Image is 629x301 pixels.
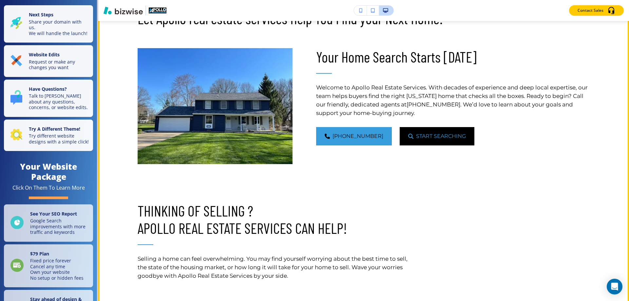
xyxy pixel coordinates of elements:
[29,126,80,132] strong: Try A Different Theme!
[29,19,89,36] p: Share your domain with us. We will handle the launch!
[30,258,84,281] p: Fixed price forever Cancel any time Own your website No setup or hidden fees
[333,132,383,140] span: [PHONE_NUMBER]
[400,127,474,145] button: Start Searching
[29,93,89,110] p: Talk to [PERSON_NAME] about any questions, concerns, or website edits.
[29,86,67,92] strong: Have Questions?
[407,101,460,108] a: [PHONE_NUMBER]
[4,161,93,182] h4: Your Website Package
[30,211,77,217] strong: See Your SEO Report
[12,184,85,191] div: Click On Them To Learn More
[30,218,89,235] p: Google Search improvements with more traffic and keywords
[138,254,411,280] p: Selling a home can feel overwhelming. You may find yourself worrying about the best time to sell,...
[4,5,93,43] button: Next StepsShare your domain with us.We will handle the launch!
[30,251,49,257] strong: $ 79 Plan
[4,120,93,151] button: Try A Different Theme!Try different website designs with a simple click!
[569,5,624,16] button: Contact Sales
[29,133,89,144] p: Try different website designs with a simple click!
[29,11,53,18] strong: Next Steps
[4,45,93,77] button: Website EditsRequest or make any changes you want
[4,80,93,117] button: Have Questions?Talk to [PERSON_NAME] about any questions, concerns, or website edits.
[316,48,590,66] p: Your Home Search Starts [DATE]
[138,202,411,219] p: THINKING OF SELLING ?
[29,59,89,70] p: Request or make any changes you want
[4,244,93,288] a: $79 PlanFixed price foreverCancel any timeOwn your websiteNo setup or hidden fees
[607,279,622,294] div: Open Intercom Messenger
[316,127,392,145] a: [PHONE_NUMBER]
[138,48,293,164] img: 3bf7236cd4b2b6702df0d3a29036b97f.webp
[138,219,411,237] p: APOLLO REAL ESTATE SERVICES CAN HELP!
[316,83,590,117] p: Welcome to Apollo Real Estate Services. With decades of experience and deep local expertise, our ...
[4,204,93,242] a: See Your SEO ReportGoogle Search improvements with more traffic and keywords
[104,7,143,14] img: Bizwise Logo
[29,51,60,58] strong: Website Edits
[578,8,603,13] p: Contact Sales
[149,8,166,13] img: Your Logo
[416,132,466,140] span: Start Searching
